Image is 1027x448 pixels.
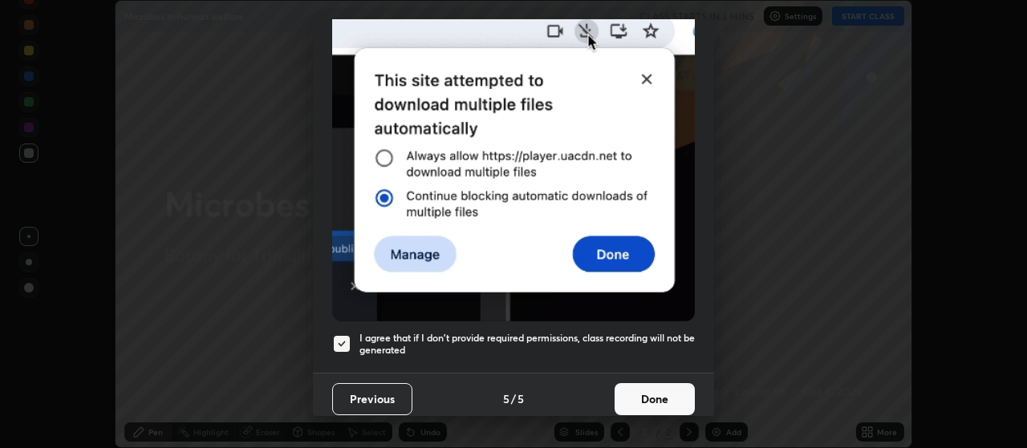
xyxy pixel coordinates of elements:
button: Previous [332,383,412,415]
h5: I agree that if I don't provide required permissions, class recording will not be generated [359,332,695,357]
h4: 5 [503,390,509,407]
h4: 5 [518,390,524,407]
h4: / [511,390,516,407]
button: Done [615,383,695,415]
